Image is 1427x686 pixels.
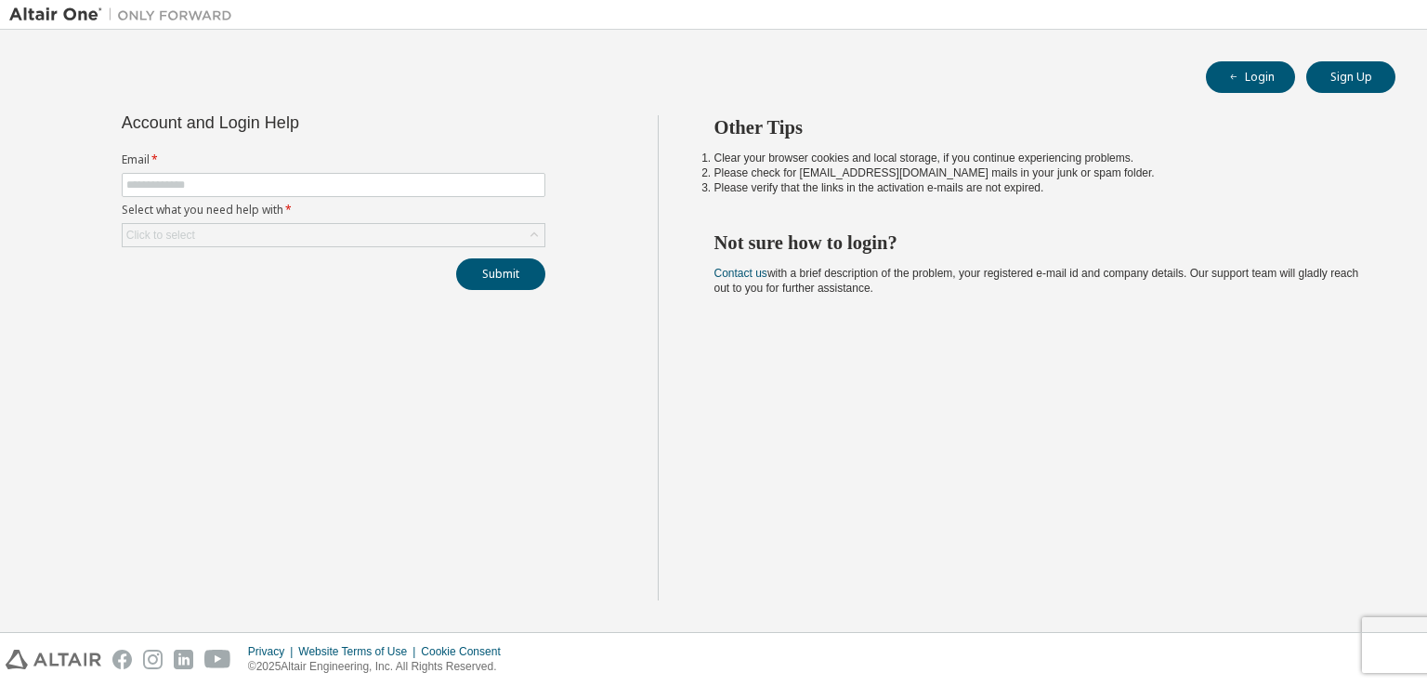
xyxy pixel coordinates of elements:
li: Please verify that the links in the activation e-mails are not expired. [714,180,1363,195]
button: Login [1206,61,1295,93]
div: Website Terms of Use [298,644,421,659]
label: Email [122,152,545,167]
li: Clear your browser cookies and local storage, if you continue experiencing problems. [714,151,1363,165]
img: instagram.svg [143,650,163,669]
a: Contact us [714,267,767,280]
button: Submit [456,258,545,290]
img: youtube.svg [204,650,231,669]
div: Cookie Consent [421,644,511,659]
div: Click to select [126,228,195,243]
p: © 2025 Altair Engineering, Inc. All Rights Reserved. [248,659,512,675]
img: Altair One [9,6,242,24]
div: Privacy [248,644,298,659]
div: Click to select [123,224,544,246]
img: facebook.svg [112,650,132,669]
h2: Other Tips [714,115,1363,139]
li: Please check for [EMAIL_ADDRESS][DOMAIN_NAME] mails in your junk or spam folder. [714,165,1363,180]
label: Select what you need help with [122,203,545,218]
span: with a brief description of the problem, your registered e-mail id and company details. Our suppo... [714,267,1359,295]
img: linkedin.svg [174,650,193,669]
div: Account and Login Help [122,115,461,130]
img: altair_logo.svg [6,650,101,669]
button: Sign Up [1306,61,1395,93]
h2: Not sure how to login? [714,231,1363,255]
